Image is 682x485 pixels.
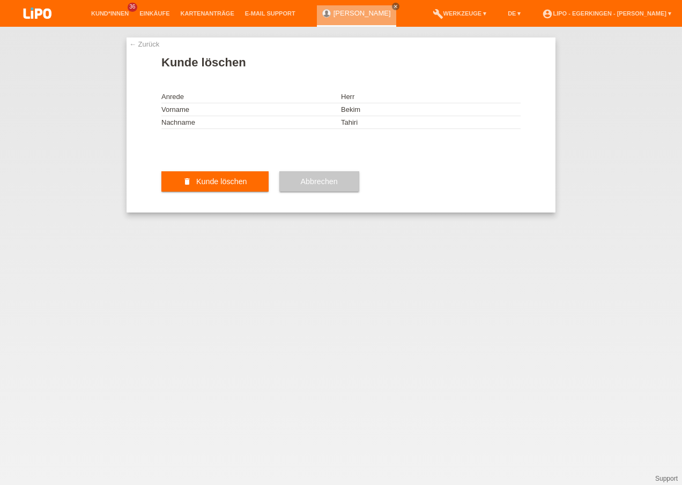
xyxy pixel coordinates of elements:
a: Einkäufe [134,10,175,17]
i: build [433,9,443,19]
span: Abbrechen [301,177,338,186]
td: Herr [341,90,521,103]
button: delete Kunde löschen [161,171,269,192]
span: 36 [128,3,137,12]
span: Kunde löschen [196,177,247,186]
td: Vorname [161,103,341,116]
button: Abbrechen [279,171,359,192]
td: Tahiri [341,116,521,129]
a: LIPO pay [11,22,64,30]
a: Support [655,475,678,482]
i: close [393,4,398,9]
td: Bekim [341,103,521,116]
i: delete [183,177,191,186]
a: E-Mail Support [240,10,301,17]
a: [PERSON_NAME] [333,9,391,17]
a: buildWerkzeuge ▾ [427,10,492,17]
a: Kund*innen [86,10,134,17]
a: close [392,3,399,10]
td: Anrede [161,90,341,103]
a: DE ▾ [502,10,526,17]
a: Kartenanträge [175,10,240,17]
a: ← Zurück [129,40,159,48]
td: Nachname [161,116,341,129]
h1: Kunde löschen [161,56,521,69]
a: account_circleLIPO - Egerkingen - [PERSON_NAME] ▾ [537,10,677,17]
i: account_circle [542,9,553,19]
